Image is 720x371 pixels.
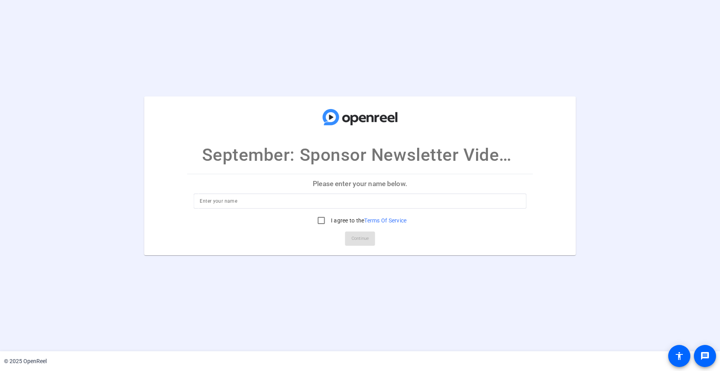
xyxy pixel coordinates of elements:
p: September: Sponsor Newsletter Videos Cohort 3 [202,142,518,168]
div: © 2025 OpenReel [4,357,47,365]
mat-icon: accessibility [675,351,684,361]
img: company-logo [321,104,400,130]
p: Please enter your name below. [187,174,533,193]
a: Terms Of Service [364,217,406,224]
mat-icon: message [700,351,710,361]
label: I agree to the [329,217,407,224]
input: Enter your name [200,196,520,206]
